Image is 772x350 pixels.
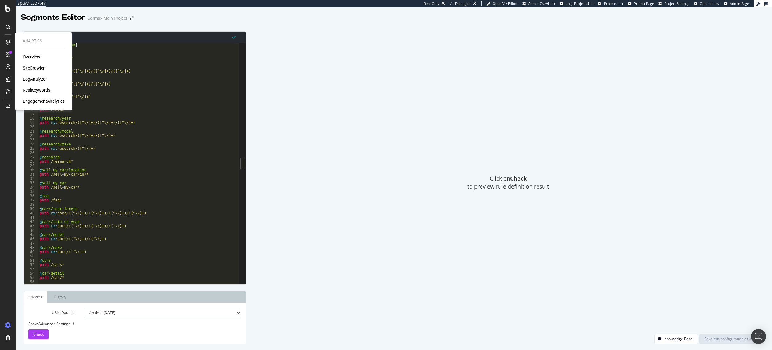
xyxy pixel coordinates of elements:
[24,146,38,151] div: 25
[24,202,38,207] div: 38
[130,16,134,20] div: arrow-right-arrow-left
[87,15,127,21] div: Carmax Main Project
[23,38,65,44] div: Analytics
[24,121,38,125] div: 19
[493,1,518,6] span: Open Viz Editor
[24,207,38,211] div: 39
[24,189,38,194] div: 35
[510,175,527,182] strong: Check
[24,276,38,280] div: 55
[24,220,38,224] div: 42
[21,12,85,23] div: Segments Editor
[24,228,38,233] div: 44
[24,237,38,241] div: 46
[751,329,766,344] div: Open Intercom Messenger
[424,1,440,6] div: ReadOnly:
[24,194,38,198] div: 36
[24,233,38,237] div: 45
[522,1,555,6] a: Admin Crawl List
[23,76,47,82] a: LogAnalyzer
[24,245,38,250] div: 48
[598,1,623,6] a: Projects List
[24,271,38,276] div: 54
[724,1,749,6] a: Admin Page
[24,291,47,303] a: Checker
[700,1,719,6] span: Open in dev
[24,258,38,263] div: 51
[24,125,38,129] div: 20
[49,291,71,303] a: History
[24,321,237,326] div: Show Advanced Settings
[24,215,38,220] div: 41
[694,1,719,6] a: Open in dev
[24,133,38,138] div: 22
[24,185,38,189] div: 34
[24,267,38,271] div: 53
[24,129,38,133] div: 21
[24,112,38,116] div: 17
[28,329,49,339] button: Check
[467,175,549,190] span: Click on to preview rule definition result
[664,336,693,341] div: Knowledge Base
[560,1,594,6] a: Logs Projects List
[566,1,594,6] span: Logs Projects List
[24,142,38,146] div: 24
[699,334,764,344] button: Save this configuration as active
[23,98,65,104] a: EngagementAnalytics
[24,138,38,142] div: 23
[24,263,38,267] div: 52
[23,54,40,60] a: Overview
[24,198,38,202] div: 37
[24,254,38,258] div: 50
[24,284,38,288] div: 57
[24,172,38,177] div: 31
[24,32,246,43] div: Segments Rules Editor
[24,164,38,168] div: 29
[24,181,38,185] div: 33
[634,1,654,6] span: Project Page
[24,280,38,284] div: 56
[654,336,698,341] a: Knowledge Base
[24,151,38,155] div: 26
[23,65,45,71] a: SiteCrawler
[654,334,698,344] button: Knowledge Base
[24,155,38,159] div: 27
[23,87,50,93] a: RealKeywords
[730,1,749,6] span: Admin Page
[628,1,654,6] a: Project Page
[604,1,623,6] span: Projects List
[528,1,555,6] span: Admin Crawl List
[24,211,38,215] div: 40
[486,1,518,6] a: Open Viz Editor
[232,34,236,40] span: Syntax is valid
[24,308,79,318] label: URLs Dataset
[24,241,38,245] div: 47
[24,116,38,121] div: 18
[658,1,689,6] a: Project Settings
[24,224,38,228] div: 43
[24,159,38,164] div: 28
[450,1,472,6] div: Viz Debugger:
[24,168,38,172] div: 30
[704,336,759,341] div: Save this configuration as active
[33,332,44,337] span: Check
[664,1,689,6] span: Project Settings
[24,177,38,181] div: 32
[24,250,38,254] div: 49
